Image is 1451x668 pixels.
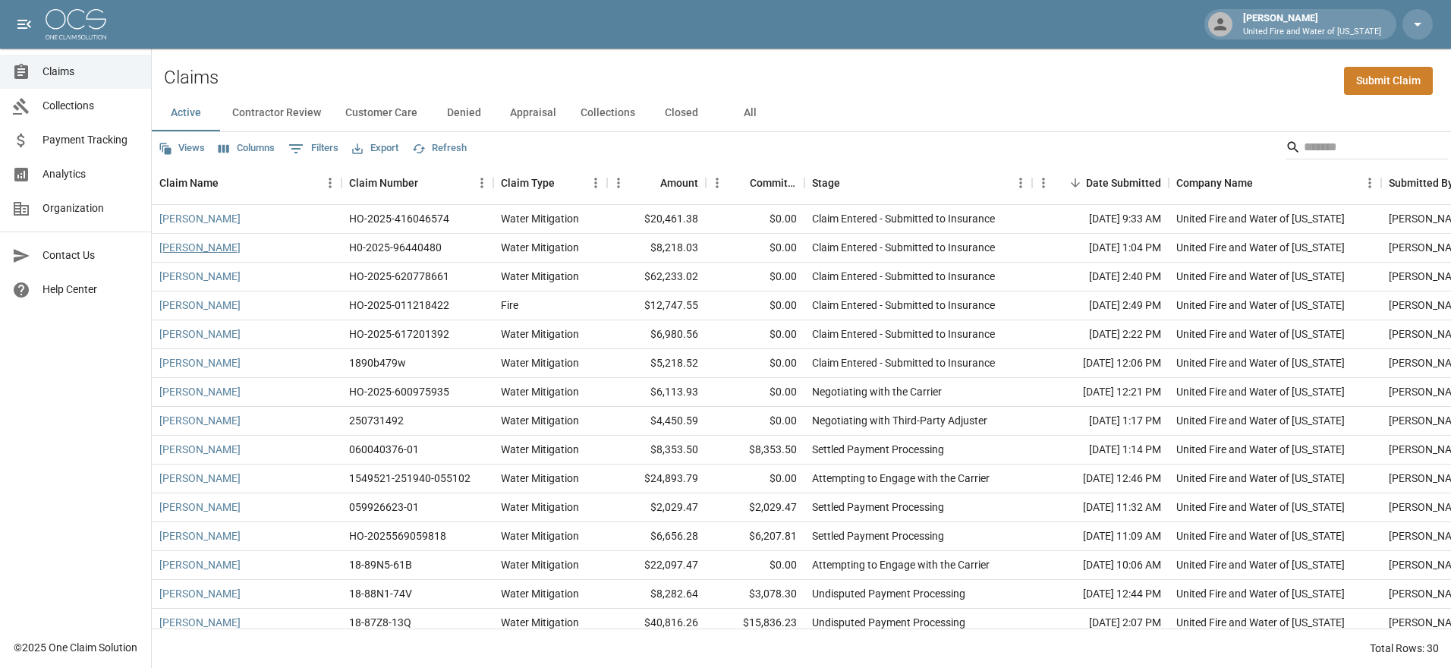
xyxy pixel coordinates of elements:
div: Claim Type [501,162,555,204]
a: [PERSON_NAME] [159,384,241,399]
div: United Fire and Water of Louisiana [1176,499,1345,515]
p: United Fire and Water of [US_STATE] [1243,26,1381,39]
div: $8,353.50 [706,436,804,465]
div: $8,282.64 [607,580,706,609]
span: Claims [42,64,139,80]
div: Claim Number [349,162,418,204]
div: United Fire and Water of Louisiana [1176,355,1345,370]
button: Menu [1009,172,1032,194]
div: $0.00 [706,263,804,291]
span: Collections [42,98,139,114]
div: Water Mitigation [501,240,579,255]
div: Amount [607,162,706,204]
button: Denied [430,95,498,131]
div: $6,656.28 [607,522,706,551]
button: Sort [1065,172,1086,194]
div: $2,029.47 [706,493,804,522]
button: Customer Care [333,95,430,131]
div: Stage [804,162,1032,204]
div: Stage [812,162,840,204]
a: [PERSON_NAME] [159,413,241,428]
div: Search [1286,135,1448,162]
div: [DATE] 1:14 PM [1032,436,1169,465]
a: Submit Claim [1344,67,1433,95]
a: [PERSON_NAME] [159,326,241,342]
span: Analytics [42,166,139,182]
button: open drawer [9,9,39,39]
div: Claim Entered - Submitted to Insurance [812,326,995,342]
div: United Fire and Water of Louisiana [1176,384,1345,399]
div: Claim Name [159,162,219,204]
button: Sort [1253,172,1274,194]
div: $0.00 [706,234,804,263]
button: Refresh [408,137,471,160]
div: Attempting to Engage with the Carrier [812,557,990,572]
div: United Fire and Water of Louisiana [1176,615,1345,630]
div: $8,218.03 [607,234,706,263]
div: [DATE] 1:04 PM [1032,234,1169,263]
div: 1549521-251940-055102 [349,471,471,486]
div: 250731492 [349,413,404,428]
div: $24,893.79 [607,465,706,493]
div: Date Submitted [1086,162,1161,204]
a: [PERSON_NAME] [159,471,241,486]
div: $6,980.56 [607,320,706,349]
div: [PERSON_NAME] [1237,11,1387,38]
div: Water Mitigation [501,471,579,486]
div: HO-2025-617201392 [349,326,449,342]
a: [PERSON_NAME] [159,499,241,515]
div: Company Name [1176,162,1253,204]
button: Sort [219,172,240,194]
button: Menu [584,172,607,194]
button: Appraisal [498,95,568,131]
div: Water Mitigation [501,442,579,457]
h2: Claims [164,67,219,89]
div: [DATE] 12:06 PM [1032,349,1169,378]
div: $0.00 [706,465,804,493]
div: H0-2025-96440480 [349,240,442,255]
a: [PERSON_NAME] [159,355,241,370]
div: [DATE] 10:06 AM [1032,551,1169,580]
div: HO-2025-600975935 [349,384,449,399]
div: Claim Entered - Submitted to Insurance [812,211,995,226]
div: $3,078.30 [706,580,804,609]
div: $4,450.59 [607,407,706,436]
button: Menu [1358,172,1381,194]
div: United Fire and Water of Louisiana [1176,240,1345,255]
div: $40,816.26 [607,609,706,638]
button: Sort [639,172,660,194]
div: Fire [501,298,518,313]
div: Negotiating with Third-Party Adjuster [812,413,987,428]
div: 1890b479w [349,355,406,370]
div: 18-87Z8-13Q [349,615,411,630]
div: Settled Payment Processing [812,442,944,457]
div: $0.00 [706,551,804,580]
img: ocs-logo-white-transparent.png [46,9,106,39]
div: HO-2025-620778661 [349,269,449,284]
div: $0.00 [706,349,804,378]
div: Claim Type [493,162,607,204]
button: All [716,95,784,131]
div: 18-88N1-74V [349,586,412,601]
div: Claim Entered - Submitted to Insurance [812,298,995,313]
div: United Fire and Water of Louisiana [1176,269,1345,284]
span: Payment Tracking [42,132,139,148]
button: Sort [418,172,439,194]
div: Claim Entered - Submitted to Insurance [812,240,995,255]
div: Water Mitigation [501,211,579,226]
div: Amount [660,162,698,204]
div: Water Mitigation [501,326,579,342]
div: [DATE] 12:46 PM [1032,465,1169,493]
div: Undisputed Payment Processing [812,615,965,630]
div: United Fire and Water of Louisiana [1176,471,1345,486]
a: [PERSON_NAME] [159,528,241,544]
button: Collections [568,95,647,131]
div: $62,233.02 [607,263,706,291]
div: $0.00 [706,378,804,407]
div: [DATE] 2:22 PM [1032,320,1169,349]
a: [PERSON_NAME] [159,240,241,255]
div: Committed Amount [706,162,804,204]
div: $0.00 [706,205,804,234]
div: Water Mitigation [501,413,579,428]
div: United Fire and Water of Louisiana [1176,413,1345,428]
